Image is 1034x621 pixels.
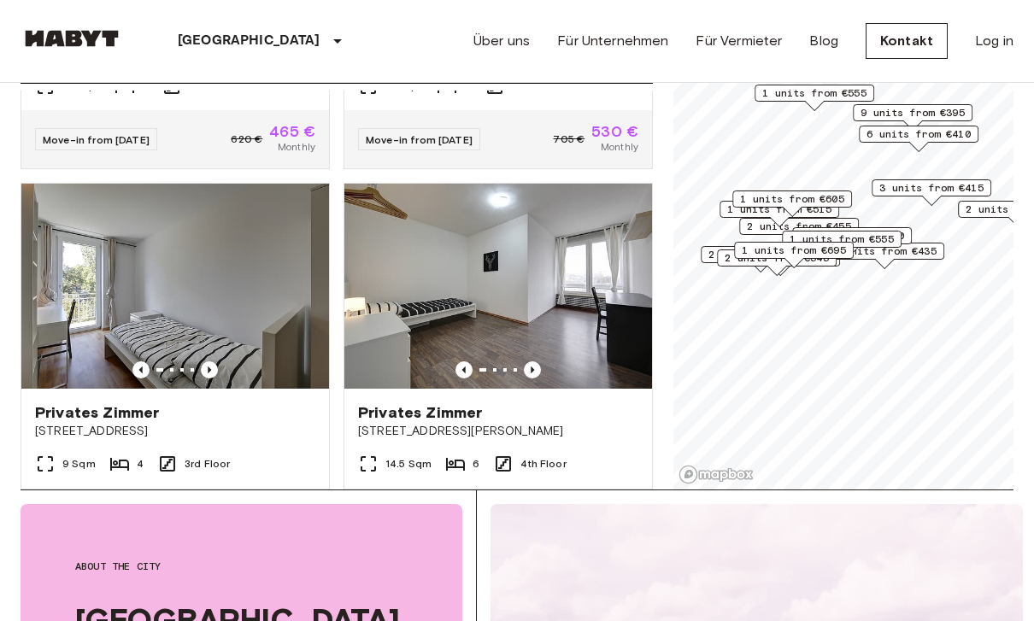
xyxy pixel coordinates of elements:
[739,218,859,244] div: Map marker
[21,30,123,47] img: Habyt
[269,124,315,139] span: 465 €
[782,231,902,257] div: Map marker
[75,559,408,574] span: About the city
[231,132,262,147] span: 620 €
[800,228,904,243] span: 1 units from €460
[755,85,874,111] div: Map marker
[557,31,668,51] a: Für Unternehmen
[524,361,541,378] button: Previous image
[832,243,937,259] span: 2 units from €435
[701,246,820,272] div: Map marker
[740,191,844,207] span: 1 units from €605
[201,361,218,378] button: Previous image
[696,31,782,51] a: Für Vermieter
[35,423,315,440] span: [STREET_ADDRESS]
[358,423,638,440] span: [STREET_ADDRESS][PERSON_NAME]
[385,456,432,472] span: 14.5 Sqm
[879,180,984,196] span: 3 units from €415
[553,132,585,147] span: 705 €
[591,124,638,139] span: 530 €
[725,250,829,266] span: 2 units from €545
[473,456,479,472] span: 6
[278,139,315,155] span: Monthly
[708,247,813,262] span: 2 units from €530
[859,126,978,152] div: Map marker
[720,201,839,227] div: Map marker
[132,361,150,378] button: Previous image
[762,85,867,101] span: 1 units from €555
[473,31,530,51] a: Über uns
[975,31,1013,51] a: Log in
[35,402,159,423] span: Privates Zimmer
[21,183,330,547] a: Marketing picture of unit DE-09-019-03MPrevious imagePrevious imagePrivates Zimmer[STREET_ADDRESS...
[809,31,838,51] a: Blog
[872,179,991,206] div: Map marker
[866,23,948,59] a: Kontakt
[601,139,638,155] span: Monthly
[867,126,971,142] span: 6 units from €410
[178,31,320,51] p: [GEOGRAPHIC_DATA]
[366,133,473,146] span: Move-in from [DATE]
[792,227,912,254] div: Map marker
[747,219,851,234] span: 2 units from €455
[358,402,482,423] span: Privates Zimmer
[137,456,144,472] span: 4
[790,231,894,247] span: 1 units from €555
[734,242,854,268] div: Map marker
[455,361,473,378] button: Previous image
[185,456,230,472] span: 3rd Floor
[21,184,329,389] img: Marketing picture of unit DE-09-019-03M
[344,184,652,389] img: Marketing picture of unit DE-09-010-06M
[62,456,96,472] span: 9 Sqm
[861,105,965,120] span: 9 units from €395
[520,456,566,472] span: 4th Floor
[344,183,653,547] a: Marketing picture of unit DE-09-010-06MPrevious imagePrevious imagePrivates Zimmer[STREET_ADDRESS...
[853,104,972,131] div: Map marker
[742,243,846,258] span: 1 units from €695
[717,249,837,276] div: Map marker
[43,133,150,146] span: Move-in from [DATE]
[679,465,754,484] a: Mapbox logo
[732,190,852,217] div: Map marker
[727,202,831,217] span: 1 units from €515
